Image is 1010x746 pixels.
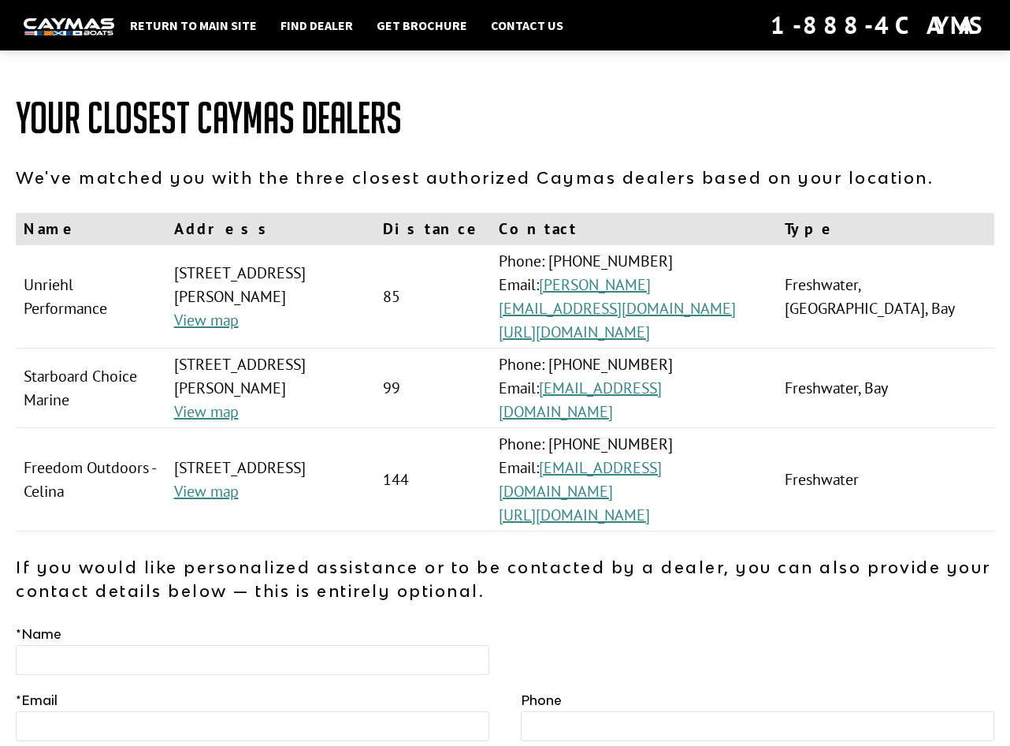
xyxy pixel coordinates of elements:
[166,428,375,532] td: [STREET_ADDRESS]
[16,555,994,602] p: If you would like personalized assistance or to be contacted by a dealer, you can also provide yo...
[16,95,994,142] h1: Your Closest Caymas Dealers
[499,322,650,342] a: [URL][DOMAIN_NAME]
[16,691,58,710] label: Email
[777,245,994,349] td: Freshwater, [GEOGRAPHIC_DATA], Bay
[174,481,239,502] a: View map
[166,213,375,245] th: Address
[375,428,491,532] td: 144
[122,15,265,35] a: Return to main site
[166,349,375,428] td: [STREET_ADDRESS][PERSON_NAME]
[16,349,166,428] td: Starboard Choice Marine
[24,18,114,35] img: white-logo-c9c8dbefe5ff5ceceb0f0178aa75bf4bb51f6bca0971e226c86eb53dfe498488.png
[777,349,994,428] td: Freshwater, Bay
[770,8,986,43] div: 1-888-4CAYMAS
[499,274,736,319] a: [PERSON_NAME][EMAIL_ADDRESS][DOMAIN_NAME]
[483,15,571,35] a: Contact Us
[16,428,166,532] td: Freedom Outdoors - Celina
[499,378,662,422] a: [EMAIL_ADDRESS][DOMAIN_NAME]
[369,15,475,35] a: Get Brochure
[16,166,994,189] p: We've matched you with the three closest authorized Caymas dealers based on your location.
[521,691,562,710] label: Phone
[16,213,166,245] th: Name
[777,213,994,245] th: Type
[16,625,61,643] label: Name
[777,428,994,532] td: Freshwater
[273,15,361,35] a: Find Dealer
[174,401,239,422] a: View map
[491,245,777,349] td: Phone: [PHONE_NUMBER] Email:
[375,245,491,349] td: 85
[375,349,491,428] td: 99
[491,428,777,532] td: Phone: [PHONE_NUMBER] Email:
[166,245,375,349] td: [STREET_ADDRESS][PERSON_NAME]
[375,213,491,245] th: Distance
[491,349,777,428] td: Phone: [PHONE_NUMBER] Email:
[16,245,166,349] td: Unriehl Performance
[491,213,777,245] th: Contact
[174,310,239,330] a: View map
[499,505,650,525] a: [URL][DOMAIN_NAME]
[499,457,662,502] a: [EMAIL_ADDRESS][DOMAIN_NAME]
